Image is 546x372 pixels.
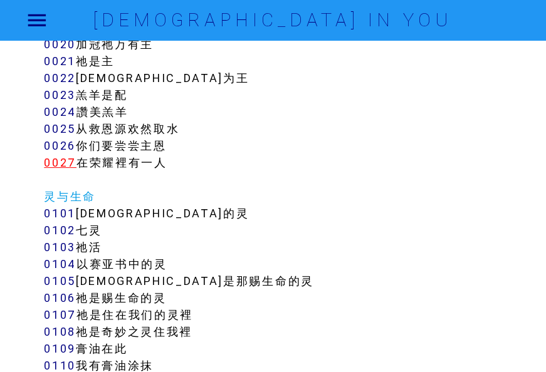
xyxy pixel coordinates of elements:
a: 0107 [44,307,76,322]
a: 0109 [44,341,76,356]
a: 0022 [44,71,76,85]
iframe: Chat [493,316,537,363]
a: 灵与生命 [44,189,96,204]
a: 0103 [44,240,76,254]
a: 0023 [44,88,76,102]
a: 0021 [44,54,76,68]
a: 0104 [44,257,76,271]
a: 0106 [44,291,76,305]
a: 0024 [44,105,76,119]
a: 0025 [44,121,76,136]
a: 0101 [44,206,76,220]
a: 0105 [44,274,76,288]
a: 0020 [44,37,76,51]
a: 0102 [44,223,76,237]
a: 0108 [44,324,76,339]
a: 0026 [44,138,76,153]
a: 0027 [44,155,76,170]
